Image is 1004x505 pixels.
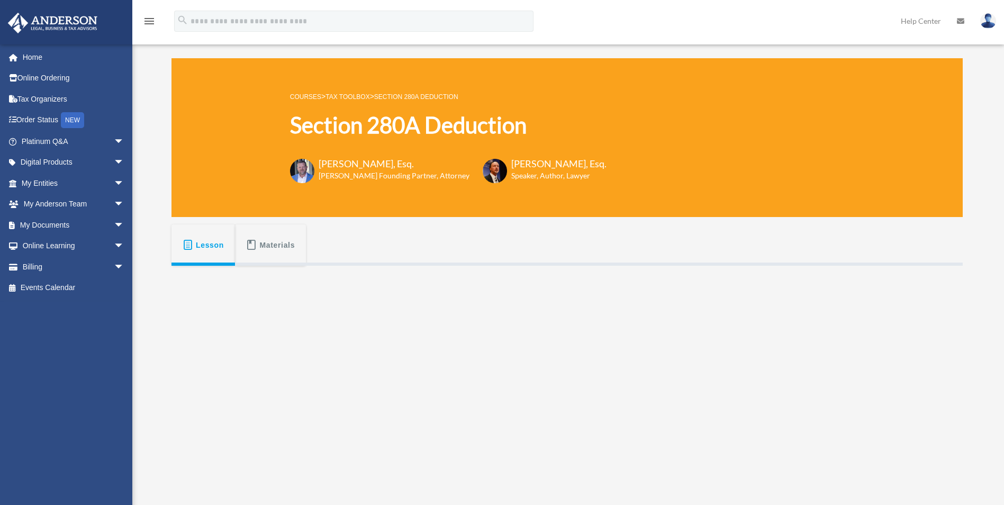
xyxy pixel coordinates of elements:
[319,157,469,170] h3: [PERSON_NAME], Esq.
[114,236,135,257] span: arrow_drop_down
[114,152,135,174] span: arrow_drop_down
[7,173,140,194] a: My Entitiesarrow_drop_down
[177,14,188,26] i: search
[7,68,140,89] a: Online Ordering
[114,214,135,236] span: arrow_drop_down
[7,131,140,152] a: Platinum Q&Aarrow_drop_down
[196,236,224,255] span: Lesson
[511,157,607,170] h3: [PERSON_NAME], Esq.
[114,256,135,278] span: arrow_drop_down
[483,159,507,183] img: Scott-Estill-Headshot.png
[114,173,135,194] span: arrow_drop_down
[7,277,140,299] a: Events Calendar
[325,93,369,101] a: Tax Toolbox
[511,170,593,181] h6: Speaker, Author, Lawyer
[143,19,156,28] a: menu
[980,13,996,29] img: User Pic
[5,13,101,33] img: Anderson Advisors Platinum Portal
[7,47,140,68] a: Home
[7,214,140,236] a: My Documentsarrow_drop_down
[143,15,156,28] i: menu
[7,236,140,257] a: Online Learningarrow_drop_down
[319,170,469,181] h6: [PERSON_NAME] Founding Partner, Attorney
[7,194,140,215] a: My Anderson Teamarrow_drop_down
[290,110,607,141] h1: Section 280A Deduction
[114,131,135,152] span: arrow_drop_down
[290,90,607,103] p: > >
[114,194,135,215] span: arrow_drop_down
[260,236,295,255] span: Materials
[7,110,140,131] a: Order StatusNEW
[290,159,314,183] img: Toby-circle-head.png
[290,93,321,101] a: COURSES
[7,88,140,110] a: Tax Organizers
[7,152,140,173] a: Digital Productsarrow_drop_down
[61,112,84,128] div: NEW
[7,256,140,277] a: Billingarrow_drop_down
[374,93,458,101] a: Section 280A Deduction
